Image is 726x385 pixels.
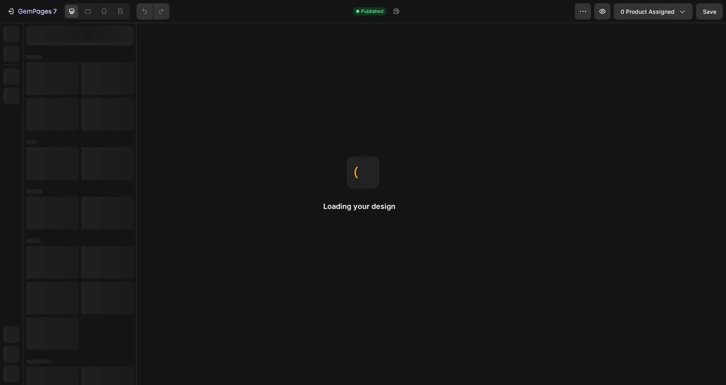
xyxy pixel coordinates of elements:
div: Undo/Redo [137,3,169,19]
span: Save [703,8,716,15]
button: 7 [3,3,60,19]
span: Published [361,8,383,15]
h2: Loading your design [323,202,403,211]
button: 0 product assigned [614,3,693,19]
p: 7 [53,6,57,16]
button: Save [696,3,723,19]
span: 0 product assigned [621,7,675,16]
